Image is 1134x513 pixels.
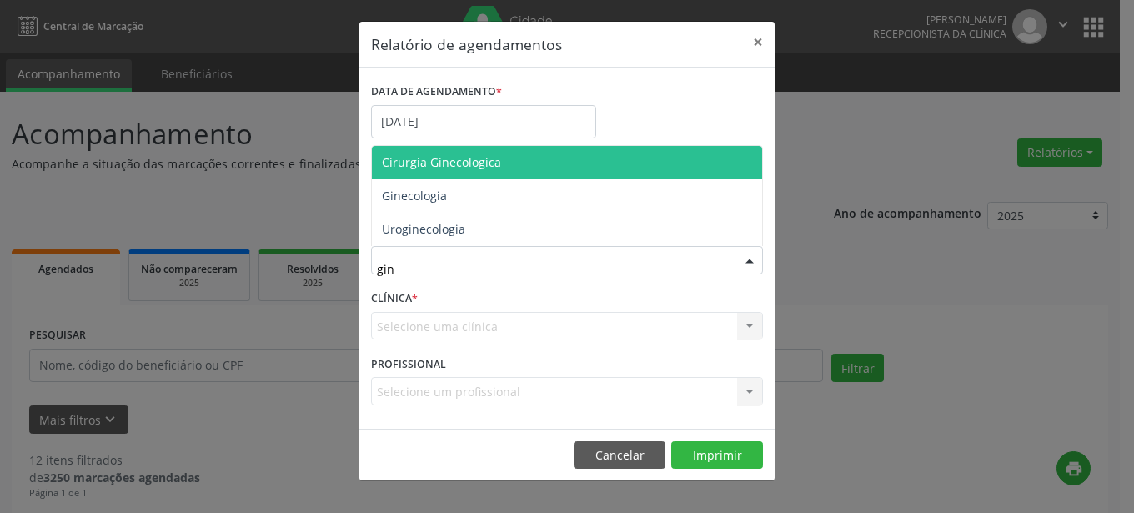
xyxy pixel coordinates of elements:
button: Cancelar [574,441,665,470]
h5: Relatório de agendamentos [371,33,562,55]
span: Ginecologia [382,188,447,204]
input: Seleciona uma especialidade [377,252,729,285]
span: Cirurgia Ginecologica [382,154,501,170]
button: Imprimir [671,441,763,470]
button: Close [741,22,775,63]
label: PROFISSIONAL [371,351,446,377]
label: DATA DE AGENDAMENTO [371,79,502,105]
label: CLÍNICA [371,286,418,312]
span: Uroginecologia [382,221,465,237]
input: Selecione uma data ou intervalo [371,105,596,138]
